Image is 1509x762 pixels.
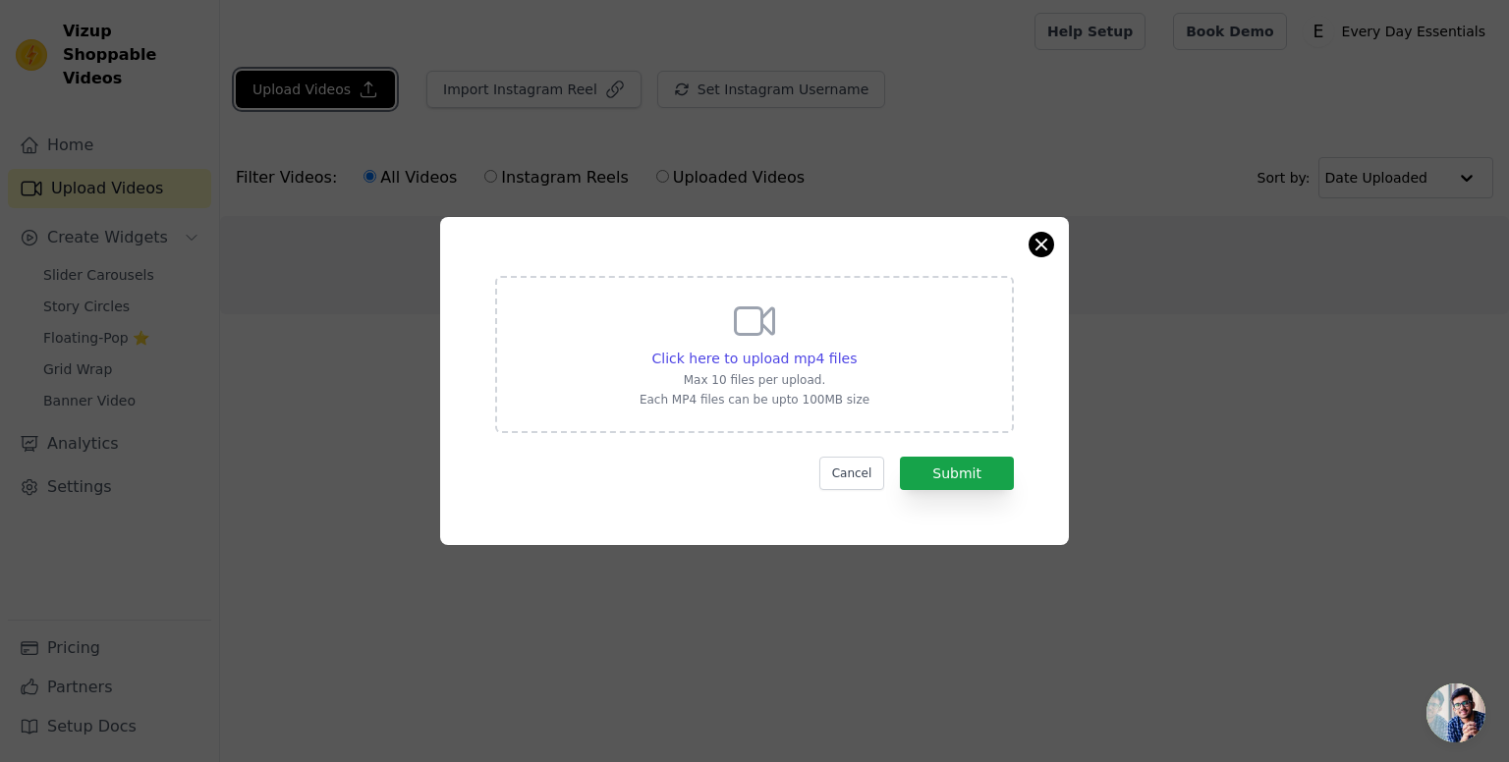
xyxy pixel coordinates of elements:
[900,457,1014,490] button: Submit
[1030,233,1053,256] button: Close modal
[819,457,885,490] button: Cancel
[640,372,869,388] p: Max 10 files per upload.
[1426,683,1485,742] a: Open chat
[640,392,869,408] p: Each MP4 files can be upto 100MB size
[652,351,858,366] span: Click here to upload mp4 files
